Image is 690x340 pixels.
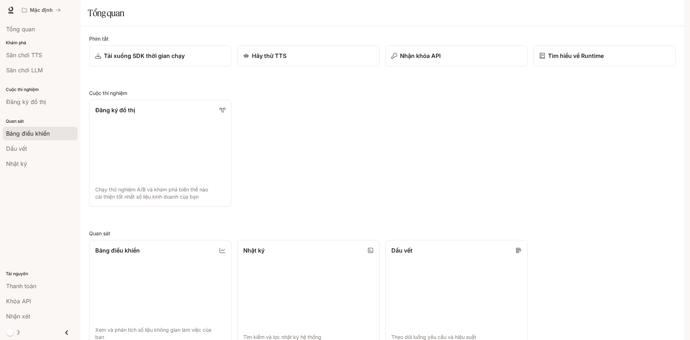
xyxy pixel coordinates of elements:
font: Quan sát [89,230,110,236]
a: Tải xuống SDK thời gian chạy [89,45,231,66]
a: Đăng ký đồ thịChạy thử nghiệm A/B và khám phá biến thể nào cải thiện tốt nhất số liệu kinh doanh ... [89,100,231,207]
font: Xem và phân tích số liệu không gian làm việc của bạn [95,327,211,340]
font: Dấu vết [391,247,413,254]
font: Tìm kiếm và lọc nhật ký hệ thống [243,334,321,340]
font: Bảng điều khiển [95,247,140,254]
font: Theo dõi luồng yêu cầu và hiệu suất [391,334,476,340]
font: Chạy thử nghiệm A/B và khám phá biến thể nào cải thiện tốt nhất số liệu kinh doanh của bạn [95,186,208,200]
a: Tìm hiểu về Runtime [533,45,676,66]
font: Mặc định [30,7,53,13]
button: Nhận khóa API [385,45,528,66]
font: Đăng ký đồ thị [95,106,135,114]
font: Tải xuống SDK thời gian chạy [104,52,185,59]
font: Tổng quan [88,8,124,18]
font: Hãy thử TTS [252,52,286,59]
font: Nhận khóa API [400,52,441,59]
font: Cuộc thí nghiệm [89,90,127,96]
a: Hãy thử TTS [237,45,379,66]
font: Phím tắt [89,36,109,42]
button: Tất cả không gian làm việc [19,3,64,17]
font: Tìm hiểu về Runtime [548,52,604,59]
font: Nhật ký [243,247,264,254]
